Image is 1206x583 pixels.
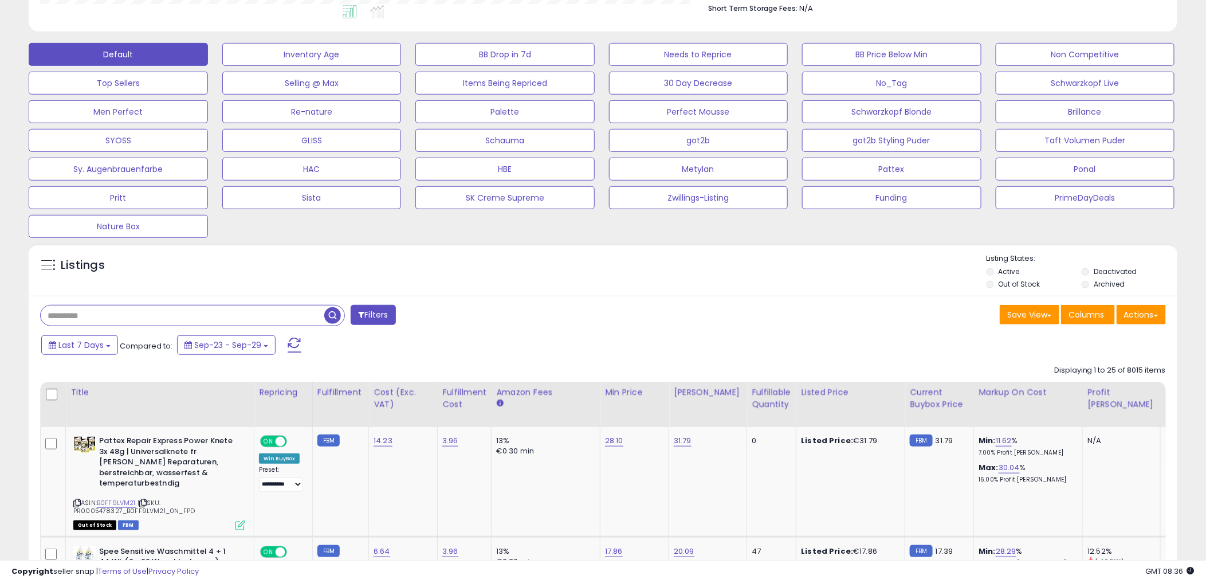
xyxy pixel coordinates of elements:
[73,436,245,529] div: ASIN:
[709,3,798,13] b: Short Term Storage Fees:
[936,435,953,446] span: 31.79
[118,521,139,530] span: FBM
[1146,566,1195,577] span: 2025-10-7 08:36 GMT
[73,436,96,453] img: 51pNTlb5JXL._SL40_.jpg
[29,100,208,123] button: Men Perfect
[496,446,591,456] div: €0.30 min
[974,382,1083,427] th: The percentage added to the cost of goods (COGS) that forms the calculator for Min & Max prices.
[41,335,118,355] button: Last 7 Days
[97,498,136,508] a: B0FF9LVM21
[996,186,1175,209] button: PrimeDayDeals
[1068,309,1105,320] span: Columns
[996,72,1175,95] button: Schwarzkopf Live
[674,546,694,557] a: 20.09
[999,462,1020,474] a: 30.04
[29,186,208,209] button: Pritt
[910,545,932,557] small: FBM
[996,43,1175,66] button: Non Competitive
[496,386,595,398] div: Amazon Fees
[996,546,1016,557] a: 28.29
[609,158,788,181] button: Metylan
[29,158,208,181] button: Sy. Augenbrauenfarbe
[29,215,208,238] button: Nature Box
[222,100,402,123] button: Re-nature
[415,72,595,95] button: Items Being Repriced
[374,546,390,557] a: 6.64
[415,129,595,152] button: Schauma
[222,158,402,181] button: HAC
[73,521,116,530] span: All listings that are currently out of stock and unavailable for purchase on Amazon
[259,466,304,492] div: Preset:
[58,339,104,351] span: Last 7 Days
[999,267,1020,276] label: Active
[415,43,595,66] button: BB Drop in 7d
[802,100,981,123] button: Schwarzkopf Blonde
[222,186,402,209] button: Sista
[70,386,249,398] div: Title
[979,546,996,557] b: Min:
[609,129,788,152] button: got2b
[801,546,853,557] b: Listed Price:
[979,463,1074,484] div: %
[609,186,788,209] button: Zwillings-Listing
[1087,436,1152,446] div: N/A
[1094,267,1137,276] label: Deactivated
[1117,305,1166,324] button: Actions
[442,546,458,557] a: 3.96
[194,339,261,351] span: Sep-23 - Sep-29
[802,129,981,152] button: got2b Styling Puder
[11,566,53,577] strong: Copyright
[1054,365,1166,376] div: Displaying 1 to 25 of 8015 items
[415,186,595,209] button: SK Creme Supreme
[11,566,199,577] div: seller snap | |
[148,566,199,577] a: Privacy Policy
[317,386,364,398] div: Fulfillment
[605,386,664,398] div: Min Price
[605,435,623,447] a: 28.10
[29,43,208,66] button: Default
[609,43,788,66] button: Needs to Reprice
[285,437,304,447] span: OFF
[996,100,1175,123] button: Brillance
[936,546,953,557] span: 17.39
[800,3,814,14] span: N/A
[1094,279,1125,289] label: Archived
[996,129,1175,152] button: Taft Volumen Puder
[496,398,503,409] small: Amazon Fees.
[415,100,595,123] button: Palette
[317,545,340,557] small: FBM
[496,546,591,557] div: 13%
[442,435,458,447] a: 3.96
[752,546,787,557] div: 47
[1165,447,1181,456] small: (0%)
[801,435,853,446] b: Listed Price:
[73,546,96,564] img: 41QpnVxqFEL._SL40_.jpg
[98,566,147,577] a: Terms of Use
[979,476,1074,484] p: 16.00% Profit [PERSON_NAME]
[374,386,433,410] div: Cost (Exc. VAT)
[987,253,1177,264] p: Listing States:
[1061,305,1115,324] button: Columns
[752,436,787,446] div: 0
[222,72,402,95] button: Selling @ Max
[979,462,999,473] b: Max:
[979,435,996,446] b: Min:
[605,546,623,557] a: 17.86
[979,436,1074,457] div: %
[222,43,402,66] button: Inventory Age
[801,386,900,398] div: Listed Price
[120,341,172,351] span: Compared to:
[317,435,340,447] small: FBM
[910,386,969,410] div: Current Buybox Price
[801,546,896,557] div: €17.86
[999,279,1040,289] label: Out of Stock
[996,435,1012,447] a: 11.62
[73,498,195,515] span: | SKU: PR0005478327_B0FF9LVM21_0N_FPD
[979,386,1078,398] div: Markup on Cost
[802,43,981,66] button: BB Price Below Min
[979,546,1074,568] div: %
[1087,546,1160,557] div: 12.52%
[374,435,392,447] a: 14.23
[609,100,788,123] button: Perfect Mousse
[910,435,932,447] small: FBM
